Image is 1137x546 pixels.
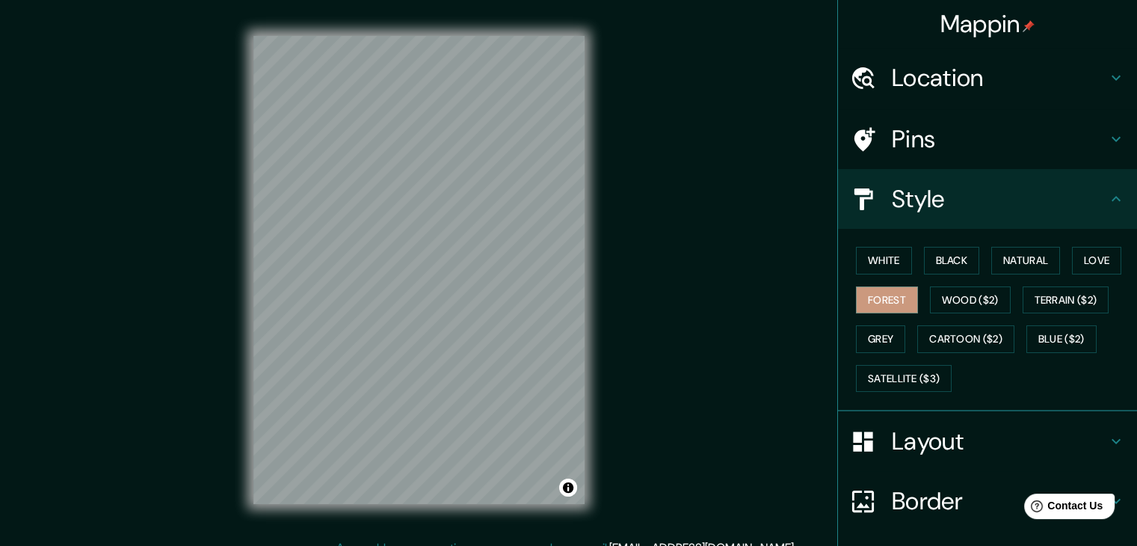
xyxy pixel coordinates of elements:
[856,325,905,353] button: Grey
[838,169,1137,229] div: Style
[991,247,1060,274] button: Natural
[559,479,577,497] button: Toggle attribution
[892,486,1107,516] h4: Border
[856,286,918,314] button: Forest
[856,247,912,274] button: White
[940,9,1035,39] h4: Mappin
[856,365,952,393] button: Satellite ($3)
[1023,286,1109,314] button: Terrain ($2)
[892,184,1107,214] h4: Style
[1026,325,1097,353] button: Blue ($2)
[838,48,1137,108] div: Location
[838,109,1137,169] div: Pins
[1004,488,1121,530] iframe: Help widget launcher
[253,36,585,504] canvas: Map
[892,426,1107,456] h4: Layout
[930,286,1011,314] button: Wood ($2)
[838,471,1137,531] div: Border
[838,411,1137,471] div: Layout
[924,247,980,274] button: Black
[1023,20,1035,32] img: pin-icon.png
[892,124,1107,154] h4: Pins
[892,63,1107,93] h4: Location
[1072,247,1121,274] button: Love
[917,325,1014,353] button: Cartoon ($2)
